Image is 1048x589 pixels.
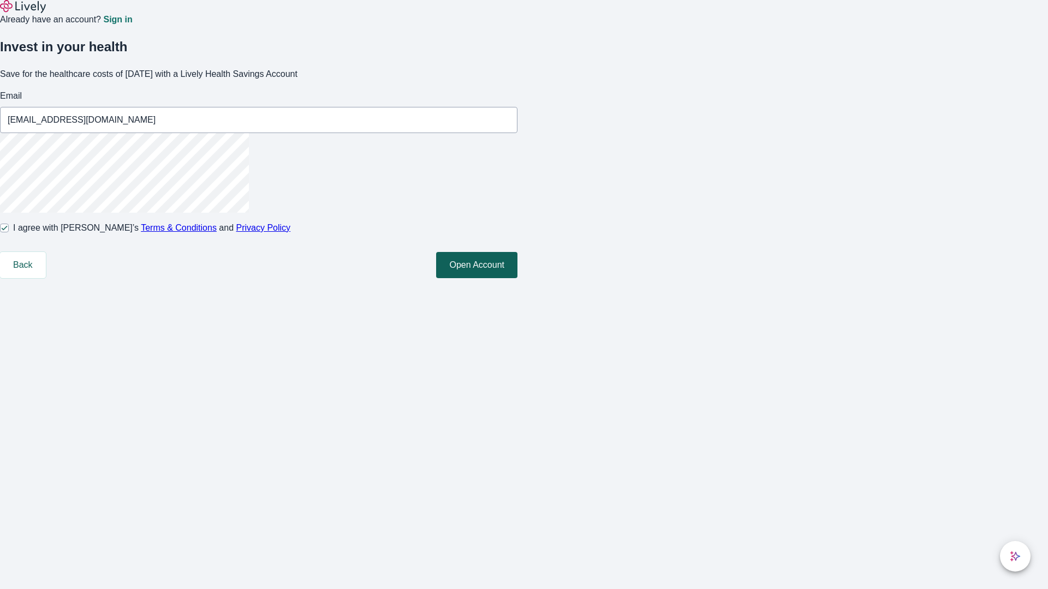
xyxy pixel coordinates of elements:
svg: Lively AI Assistant [1010,551,1021,562]
a: Terms & Conditions [141,223,217,232]
a: Sign in [103,15,132,24]
a: Privacy Policy [236,223,291,232]
button: chat [1000,541,1031,572]
button: Open Account [436,252,517,278]
span: I agree with [PERSON_NAME]’s and [13,221,290,235]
